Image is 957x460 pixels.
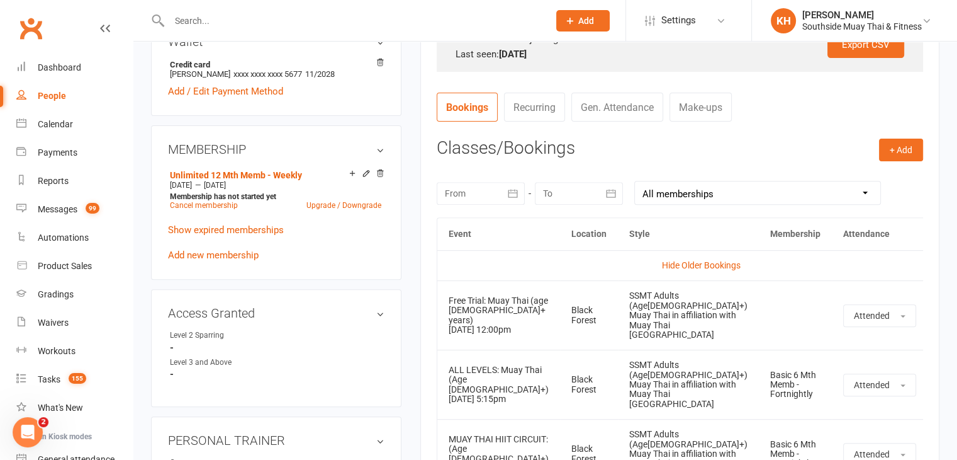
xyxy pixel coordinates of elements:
a: Reports [16,167,133,195]
th: Attendance [832,218,927,250]
a: Hide Older Bookings [662,260,741,270]
div: Calendar [38,119,73,129]
div: Payments [38,147,77,158]
td: [DATE] 12:00pm [437,280,560,350]
a: Recurring [504,93,565,122]
div: Gradings [38,289,74,299]
a: Show expired memberships [168,224,284,236]
div: Product Sales [38,261,92,271]
a: Calendar [16,110,133,139]
strong: Membership has not started yet [170,192,276,201]
a: Dashboard [16,54,133,82]
span: Attended [854,311,890,321]
div: Tasks [38,374,60,384]
div: [PERSON_NAME] [802,9,922,21]
a: Workouts [16,337,133,365]
a: Cancel membership [170,201,238,210]
div: People [38,91,66,101]
span: [DATE] [170,181,192,190]
strong: 81 [561,33,572,45]
div: Basic 6 Mth Memb - Fortnightly [770,371,820,400]
a: Add new membership [168,250,259,261]
a: What's New [16,394,133,422]
button: Attended [843,374,916,396]
span: Attended [854,449,890,459]
div: Workouts [38,346,76,356]
h3: PERSONAL TRAINER [168,434,384,447]
a: Gen. Attendance [571,93,663,122]
span: Settings [661,6,696,35]
div: Free Trial: Muay Thai (age [DEMOGRAPHIC_DATA]+ years) [449,296,549,325]
div: Southside Muay Thai & Fitness [802,21,922,32]
span: 11/2028 [305,69,335,79]
a: People [16,82,133,110]
div: — [167,180,384,190]
div: Black Forest [571,306,607,325]
iframe: Intercom live chat [13,417,43,447]
a: Add / Edit Payment Method [168,84,283,99]
button: Add [556,10,610,32]
div: Waivers [38,318,69,328]
strong: Credit card [170,60,378,69]
div: Level 3 and Above [170,357,274,369]
strong: [DATE] [499,49,527,60]
span: xxxx xxxx xxxx 5677 [233,69,302,79]
button: Attended [843,304,916,327]
span: Attended [854,380,890,390]
a: Automations [16,224,133,252]
li: [PERSON_NAME] [168,58,384,81]
h3: MEMBERSHIP [168,142,384,156]
button: + Add [879,139,923,161]
a: Tasks 155 [16,365,133,394]
div: ALL LEVELS: Muay Thai (Age [DEMOGRAPHIC_DATA]+) [449,365,549,394]
th: Event [437,218,560,250]
a: Upgrade / Downgrade [306,201,381,210]
div: Automations [38,233,89,243]
span: 155 [69,373,86,384]
div: Black Forest [571,375,607,394]
input: Search... [165,12,540,30]
a: Clubworx [15,13,47,44]
a: Export CSV [827,32,904,58]
strong: - [170,342,384,354]
span: [DATE] [204,181,226,190]
div: SSMT Adults (Age[DEMOGRAPHIC_DATA]+) Muay Thai in affiliation with Muay Thai [GEOGRAPHIC_DATA] [629,360,747,409]
td: [DATE] 5:15pm [437,350,560,419]
div: Dashboard [38,62,81,72]
a: Unlimited 12 Mth Memb - Weekly [170,170,302,180]
div: KH [771,8,796,33]
th: Membership [759,218,832,250]
span: 2 [38,417,48,427]
a: Product Sales [16,252,133,280]
a: Waivers [16,309,133,337]
a: Messages 99 [16,195,133,224]
div: Messages [38,204,77,214]
a: Gradings [16,280,133,309]
div: Level 2 Sparring [170,330,274,342]
div: Last seen: [456,47,904,62]
th: Location [560,218,618,250]
strong: - [170,369,384,380]
a: Make-ups [669,93,732,122]
div: Reports [38,176,69,186]
a: Bookings [437,93,498,122]
span: Add [578,16,594,26]
h3: Wallet [168,35,384,49]
h3: Access Granted [168,306,384,320]
th: Style [618,218,759,250]
h3: Classes/Bookings [437,139,923,158]
div: What's New [38,403,83,413]
span: 99 [86,203,99,214]
a: Payments [16,139,133,167]
div: SSMT Adults (Age[DEMOGRAPHIC_DATA]+) Muay Thai in affiliation with Muay Thai [GEOGRAPHIC_DATA] [629,291,747,340]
